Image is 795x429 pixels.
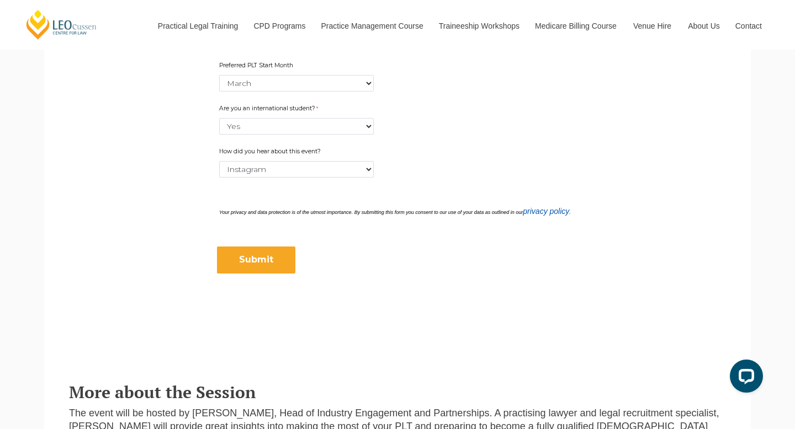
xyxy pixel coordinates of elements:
[25,9,98,40] a: [PERSON_NAME] Centre for Law
[219,104,330,115] label: Are you an international student?
[313,2,431,50] a: Practice Management Course
[219,61,296,72] label: Preferred PLT Start Month
[721,355,767,401] iframe: LiveChat chat widget
[727,2,770,50] a: Contact
[245,2,312,50] a: CPD Programs
[150,2,246,50] a: Practical Legal Training
[219,75,374,92] select: Preferred PLT Start Month
[527,2,625,50] a: Medicare Billing Course
[219,118,374,135] select: Are you an international student?
[625,2,680,50] a: Venue Hire
[431,2,527,50] a: Traineeship Workshops
[219,147,324,158] label: How did you hear about this event?
[219,210,571,215] i: Your privacy and data protection is of the utmost importance. By submitting this form you consent...
[69,383,726,401] h3: More about the Session
[217,246,295,273] input: Submit
[523,207,569,216] a: privacy policy
[680,2,727,50] a: About Us
[219,161,374,178] select: How did you hear about this event?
